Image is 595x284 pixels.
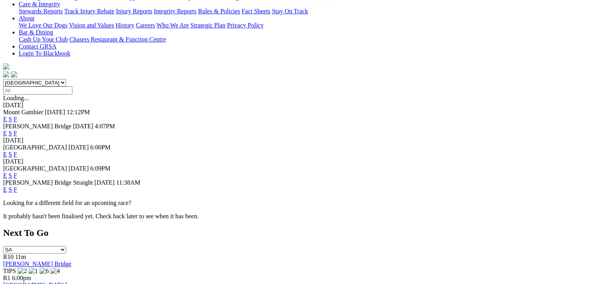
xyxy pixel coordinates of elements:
span: [GEOGRAPHIC_DATA] [3,144,67,151]
a: We Love Our Dogs [19,22,67,29]
a: F [14,151,17,158]
span: Mount Gambier [3,109,43,115]
h2: Next To Go [3,228,592,238]
a: S [9,116,12,122]
a: Bar & Dining [19,29,53,36]
a: Injury Reports [116,8,152,14]
a: Stewards Reports [19,8,63,14]
img: 6 [40,268,49,275]
span: [DATE] [68,144,89,151]
a: Privacy Policy [227,22,264,29]
span: [DATE] [73,123,93,129]
a: Strategic Plan [191,22,225,29]
a: S [9,186,12,193]
a: Cash Up Your Club [19,36,68,43]
span: [DATE] [94,179,115,186]
a: Chasers Restaurant & Function Centre [69,36,166,43]
div: [DATE] [3,158,592,165]
a: About [19,15,34,22]
img: 2 [18,268,27,275]
a: S [9,172,12,179]
span: R10 [3,253,14,260]
span: 6:00PM [90,144,111,151]
a: S [9,130,12,137]
div: Bar & Dining [19,36,592,43]
div: Care & Integrity [19,8,592,15]
span: 6:00pm [12,275,31,281]
span: 12:12PM [67,109,90,115]
span: [DATE] [45,109,65,115]
a: Stay On Track [272,8,308,14]
img: twitter.svg [11,71,17,77]
span: [PERSON_NAME] Bridge Straight [3,179,93,186]
a: Care & Integrity [19,1,60,7]
input: Select date [3,86,72,95]
a: History [115,22,134,29]
a: E [3,172,7,179]
a: E [3,151,7,158]
a: Who We Are [156,22,189,29]
div: [DATE] [3,102,592,109]
a: F [14,186,17,193]
a: Integrity Reports [154,8,196,14]
a: [PERSON_NAME] Bridge [3,261,72,267]
span: Loading... [3,95,29,101]
span: 6:09PM [90,165,111,172]
partial: It probably hasn't been finalised yet. Check back later to see when it has been. [3,213,199,219]
a: Careers [136,22,155,29]
img: 4 [50,268,60,275]
div: [DATE] [3,137,592,144]
img: 1 [29,268,38,275]
img: logo-grsa-white.png [3,63,9,70]
a: Login To Blackbook [19,50,70,57]
a: Track Injury Rebate [64,8,114,14]
a: E [3,116,7,122]
img: facebook.svg [3,71,9,77]
span: [DATE] [68,165,89,172]
span: 11:38AM [116,179,140,186]
a: S [9,151,12,158]
a: Fact Sheets [242,8,270,14]
a: E [3,186,7,193]
span: 4:07PM [95,123,115,129]
span: R1 [3,275,11,281]
a: F [14,116,17,122]
a: F [14,130,17,137]
div: About [19,22,592,29]
p: Looking for a different field for an upcoming race? [3,200,592,207]
span: [GEOGRAPHIC_DATA] [3,165,67,172]
a: Vision and Values [69,22,114,29]
span: 11m [15,253,26,260]
a: F [14,172,17,179]
span: [PERSON_NAME] Bridge [3,123,72,129]
a: Contact GRSA [19,43,56,50]
a: E [3,130,7,137]
a: Rules & Policies [198,8,240,14]
span: TIPS [3,268,16,274]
